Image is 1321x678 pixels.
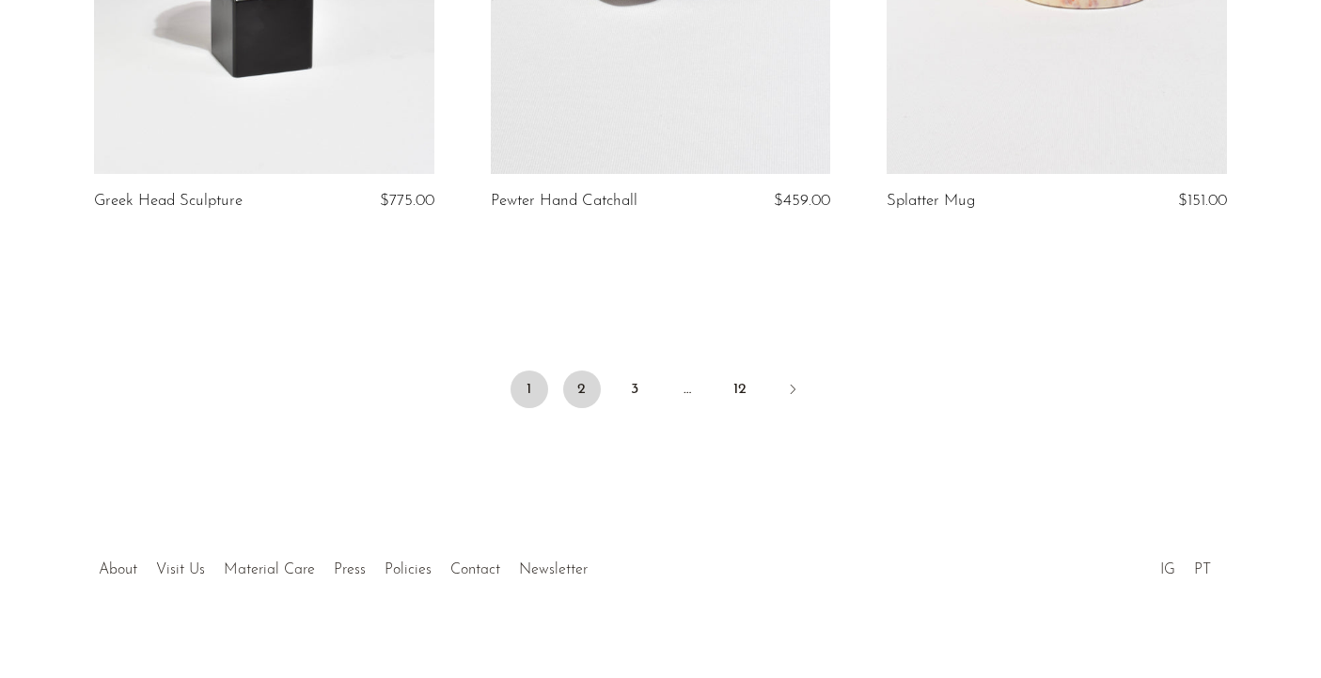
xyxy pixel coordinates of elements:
[1178,193,1227,209] span: $151.00
[334,562,366,577] a: Press
[156,562,205,577] a: Visit Us
[1160,562,1175,577] a: IG
[224,562,315,577] a: Material Care
[887,193,975,210] a: Splatter Mug
[491,193,637,210] a: Pewter Hand Catchall
[668,371,706,408] span: …
[380,193,434,209] span: $775.00
[563,371,601,408] a: 2
[89,547,597,583] ul: Quick links
[450,562,500,577] a: Contact
[1151,547,1220,583] ul: Social Medias
[99,562,137,577] a: About
[1194,562,1211,577] a: PT
[774,193,830,209] span: $459.00
[721,371,759,408] a: 12
[774,371,811,412] a: Next
[94,193,243,210] a: Greek Head Sculpture
[385,562,432,577] a: Policies
[616,371,653,408] a: 3
[511,371,548,408] span: 1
